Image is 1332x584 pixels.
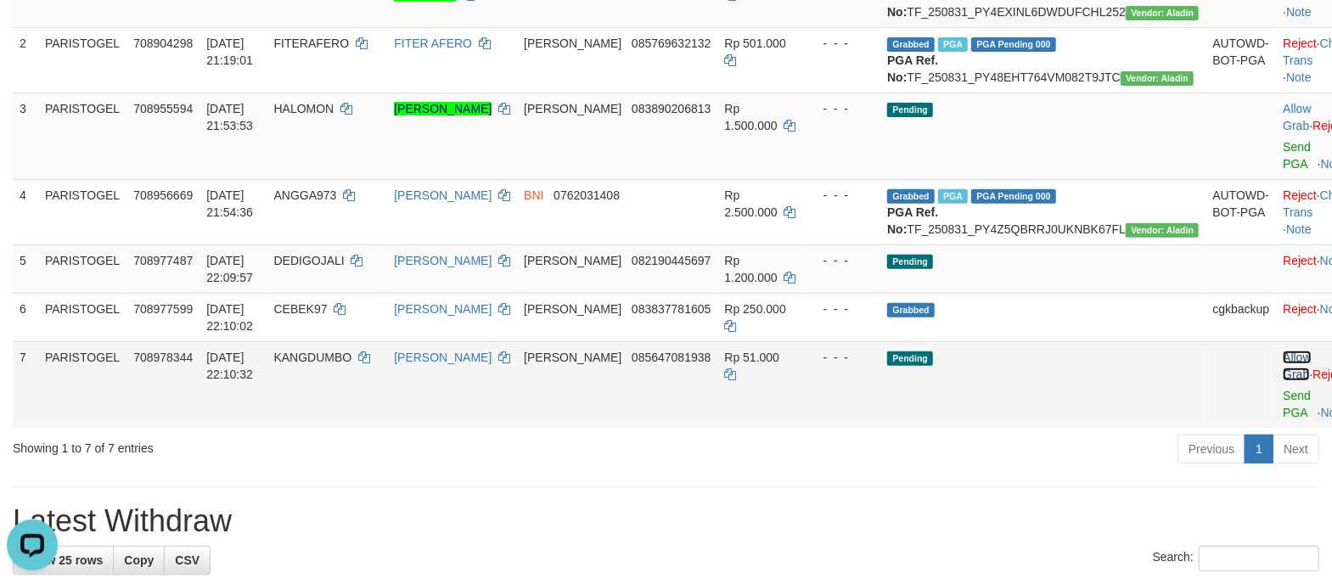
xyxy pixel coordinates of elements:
td: 3 [13,93,38,179]
span: FITERAFERO [274,36,350,50]
input: Search: [1199,546,1319,571]
a: Note [1286,5,1312,19]
td: 4 [13,179,38,244]
span: Copy 085647081938 to clipboard [632,351,711,364]
span: DEDIGOJALI [274,254,345,267]
a: Reject [1283,254,1317,267]
span: Vendor URL: https://payment4.1velocity.biz [1126,223,1199,238]
span: Rp 1.500.000 [724,102,777,132]
span: Vendor URL: https://payment4.1velocity.biz [1126,6,1199,20]
span: Pending [887,103,933,117]
div: - - - [810,187,874,204]
span: Copy 082190445697 to clipboard [632,254,711,267]
span: [PERSON_NAME] [524,302,621,316]
span: CSV [175,553,200,567]
span: Rp 1.200.000 [724,254,777,284]
td: TF_250831_PY4Z5QBRRJ0UKNBK67FL [880,179,1206,244]
span: Pending [887,255,933,269]
span: Rp 2.500.000 [724,188,777,219]
span: [DATE] 21:53:53 [206,102,253,132]
div: - - - [810,300,874,317]
td: 6 [13,293,38,341]
span: [DATE] 22:10:32 [206,351,253,381]
span: Rp 51.000 [724,351,779,364]
span: Copy 083837781605 to clipboard [632,302,711,316]
td: PARISTOGEL [38,293,126,341]
div: Showing 1 to 7 of 7 entries [13,433,542,457]
td: TF_250831_PY48EHT764VM082T9JTC [880,27,1206,93]
span: KANGDUMBO [274,351,352,364]
div: - - - [810,252,874,269]
td: AUTOWD-BOT-PGA [1206,27,1276,93]
a: Previous [1177,435,1245,463]
span: PGA Pending [971,37,1056,52]
span: PGA Pending [971,189,1056,204]
td: AUTOWD-BOT-PGA [1206,179,1276,244]
td: PARISTOGEL [38,93,126,179]
td: PARISTOGEL [38,27,126,93]
div: - - - [810,349,874,366]
a: [PERSON_NAME] [394,254,492,267]
div: - - - [810,100,874,117]
span: · [1283,102,1312,132]
td: 2 [13,27,38,93]
span: 708955594 [133,102,193,115]
a: [PERSON_NAME] [394,351,492,364]
span: Marked by cgkcindy [938,37,968,52]
span: Vendor URL: https://payment4.1velocity.biz [1121,71,1194,86]
button: Open LiveChat chat widget [7,7,58,58]
a: Send PGA [1283,140,1311,171]
td: PARISTOGEL [38,244,126,293]
a: Reject [1283,36,1317,50]
label: Search: [1153,546,1319,571]
td: 5 [13,244,38,293]
span: [DATE] 22:09:57 [206,254,253,284]
span: [DATE] 21:19:01 [206,36,253,67]
b: PGA Ref. No: [887,205,938,236]
span: 708978344 [133,351,193,364]
a: Copy [113,546,165,575]
span: 708977487 [133,254,193,267]
span: [PERSON_NAME] [524,102,621,115]
span: [PERSON_NAME] [524,351,621,364]
span: [PERSON_NAME] [524,254,621,267]
span: [DATE] 21:54:36 [206,188,253,219]
a: Reject [1283,302,1317,316]
a: [PERSON_NAME] [394,102,492,115]
a: [PERSON_NAME] [394,302,492,316]
div: - - - [810,35,874,52]
a: Reject [1283,188,1317,202]
span: Copy [124,553,154,567]
span: HALOMON [274,102,334,115]
span: [PERSON_NAME] [524,36,621,50]
a: Allow Grab [1283,102,1311,132]
a: CSV [164,546,211,575]
span: Copy 085769632132 to clipboard [632,36,711,50]
td: PARISTOGEL [38,341,126,428]
a: Note [1286,222,1312,236]
span: Rp 250.000 [724,302,785,316]
span: Rp 501.000 [724,36,785,50]
span: Grabbed [887,303,935,317]
span: ANGGA973 [274,188,337,202]
span: Marked by cgkcindy [938,189,968,204]
span: · [1283,351,1312,381]
span: [DATE] 22:10:02 [206,302,253,333]
span: 708956669 [133,188,193,202]
span: Grabbed [887,189,935,204]
span: BNI [524,188,543,202]
td: PARISTOGEL [38,179,126,244]
span: CEBEK97 [274,302,328,316]
td: 7 [13,341,38,428]
td: cgkbackup [1206,293,1276,341]
a: Next [1273,435,1319,463]
a: Note [1286,70,1312,84]
span: Copy 0762031408 to clipboard [554,188,620,202]
a: FITER AFERO [394,36,472,50]
a: 1 [1245,435,1273,463]
span: 708904298 [133,36,193,50]
a: [PERSON_NAME] [394,188,492,202]
a: Send PGA [1283,389,1311,419]
h1: Latest Withdraw [13,504,1319,538]
span: Pending [887,351,933,366]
